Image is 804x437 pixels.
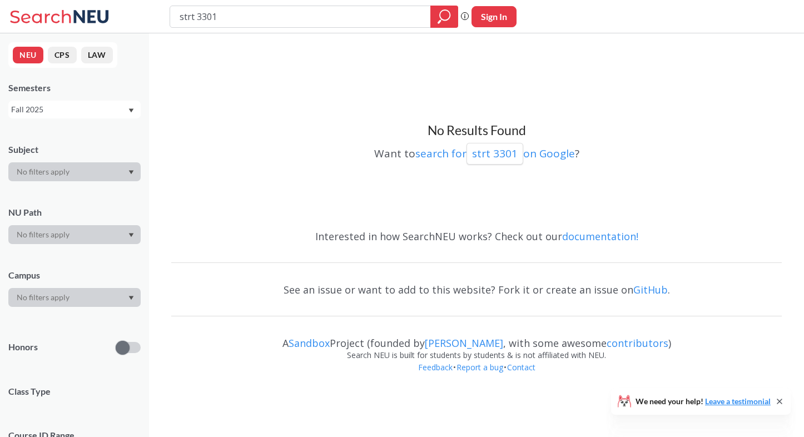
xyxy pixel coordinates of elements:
[8,341,38,354] p: Honors
[8,385,141,398] span: Class Type
[128,170,134,175] svg: Dropdown arrow
[507,362,536,373] a: Contact
[456,362,504,373] a: Report a bug
[633,283,668,296] a: GitHub
[562,230,638,243] a: documentation!
[415,146,575,161] a: search forstrt 3301on Google
[13,47,43,63] button: NEU
[8,82,141,94] div: Semesters
[171,220,782,252] div: Interested in how SearchNEU works? Check out our
[8,101,141,118] div: Fall 2025Dropdown arrow
[128,233,134,237] svg: Dropdown arrow
[425,336,503,350] a: [PERSON_NAME]
[289,336,330,350] a: Sandbox
[8,143,141,156] div: Subject
[128,296,134,300] svg: Dropdown arrow
[472,146,518,161] p: strt 3301
[8,269,141,281] div: Campus
[438,9,451,24] svg: magnifying glass
[636,398,771,405] span: We need your help!
[11,103,127,116] div: Fall 2025
[81,47,113,63] button: LAW
[705,396,771,406] a: Leave a testimonial
[171,361,782,390] div: • •
[418,362,453,373] a: Feedback
[171,327,782,349] div: A Project (founded by , with some awesome )
[472,6,517,27] button: Sign In
[8,225,141,244] div: Dropdown arrow
[171,349,782,361] div: Search NEU is built for students by students & is not affiliated with NEU.
[171,122,782,139] h3: No Results Found
[8,288,141,307] div: Dropdown arrow
[128,108,134,113] svg: Dropdown arrow
[430,6,458,28] div: magnifying glass
[607,336,668,350] a: contributors
[171,274,782,306] div: See an issue or want to add to this website? Fork it or create an issue on .
[178,7,423,26] input: Class, professor, course number, "phrase"
[171,139,782,165] div: Want to ?
[48,47,77,63] button: CPS
[8,206,141,218] div: NU Path
[8,162,141,181] div: Dropdown arrow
